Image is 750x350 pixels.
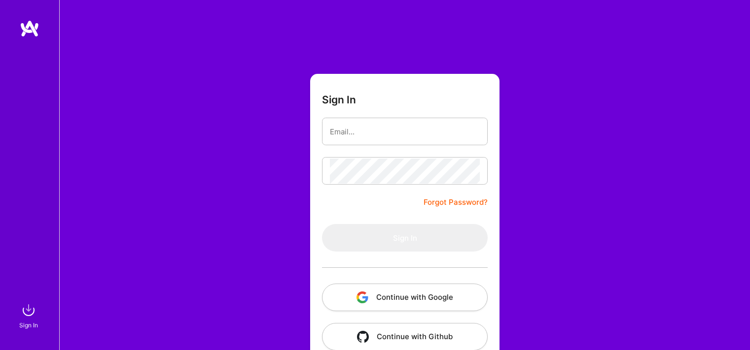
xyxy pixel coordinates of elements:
button: Sign In [322,224,488,252]
div: Sign In [19,320,38,330]
img: icon [357,291,368,303]
a: sign inSign In [21,300,38,330]
button: Continue with Google [322,284,488,311]
input: Email... [330,119,480,144]
img: logo [20,20,39,37]
img: sign in [19,300,38,320]
a: Forgot Password? [424,196,488,208]
img: icon [357,331,369,343]
h3: Sign In [322,94,356,106]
